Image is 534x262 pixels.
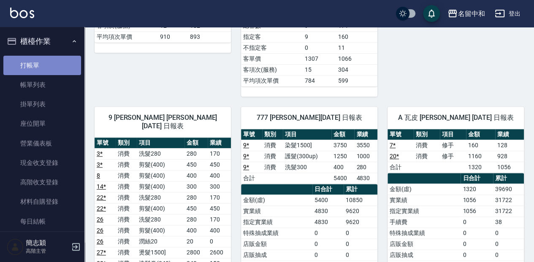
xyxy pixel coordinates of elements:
[336,31,377,42] td: 160
[303,53,336,64] td: 1307
[137,247,184,258] td: 燙髮1500]
[344,184,377,195] th: 累計
[336,75,377,86] td: 599
[388,205,461,216] td: 指定實業績
[331,162,355,173] td: 400
[208,247,231,258] td: 2600
[344,227,377,238] td: 0
[137,159,184,170] td: 剪髮(400)
[116,148,137,159] td: 消費
[137,225,184,236] td: 剪髮(400)
[262,140,283,151] td: 消費
[388,194,461,205] td: 實業績
[208,159,231,170] td: 450
[493,173,524,184] th: 累計
[241,194,312,205] td: 金額(虛)
[461,238,493,249] td: 0
[3,134,81,153] a: 營業儀表板
[184,181,208,192] td: 300
[184,170,208,181] td: 400
[105,113,221,130] span: 9 [PERSON_NAME] [PERSON_NAME][DATE] 日報表
[208,203,231,214] td: 450
[184,225,208,236] td: 400
[137,203,184,214] td: 剪髮(400)
[283,162,331,173] td: 洗髮300
[208,192,231,203] td: 170
[7,238,24,255] img: Person
[241,75,303,86] td: 平均項次單價
[116,170,137,181] td: 消費
[3,173,81,192] a: 高階收支登錄
[493,249,524,260] td: 0
[444,5,488,22] button: 名留中和
[423,5,440,22] button: save
[116,247,137,258] td: 消費
[461,227,493,238] td: 0
[3,231,81,251] a: 排班表
[208,148,231,159] td: 170
[3,95,81,114] a: 掛單列表
[97,227,103,234] a: 26
[208,214,231,225] td: 170
[461,249,493,260] td: 0
[241,31,303,42] td: 指定客
[251,113,367,122] span: 777 [PERSON_NAME][DATE] 日報表
[354,129,377,140] th: 業績
[303,42,336,53] td: 0
[184,214,208,225] td: 280
[184,159,208,170] td: 450
[241,227,312,238] td: 特殊抽成業績
[414,140,440,151] td: 消費
[461,184,493,194] td: 1320
[344,238,377,249] td: 0
[312,238,344,249] td: 0
[184,236,208,247] td: 20
[137,170,184,181] td: 剪髮(400)
[116,225,137,236] td: 消費
[344,216,377,227] td: 9620
[495,151,524,162] td: 928
[461,173,493,184] th: 日合計
[241,53,303,64] td: 客單價
[336,53,377,64] td: 1066
[241,238,312,249] td: 店販金額
[3,153,81,173] a: 現金收支登錄
[388,227,461,238] td: 特殊抽成業績
[440,129,466,140] th: 項目
[3,75,81,95] a: 帳單列表
[354,162,377,173] td: 280
[137,138,184,149] th: 項目
[95,31,158,42] td: 平均項次單價
[414,151,440,162] td: 消費
[137,181,184,192] td: 剪髮(400)
[312,227,344,238] td: 0
[26,247,69,255] p: 高階主管
[440,151,466,162] td: 修手
[283,151,331,162] td: 護髮(300up)
[184,192,208,203] td: 280
[493,184,524,194] td: 39690
[208,236,231,247] td: 0
[184,203,208,214] td: 450
[388,216,461,227] td: 手續費
[208,225,231,236] td: 400
[336,64,377,75] td: 304
[283,140,331,151] td: 染髮1500]
[241,249,312,260] td: 店販抽成
[3,30,81,52] button: 櫃檯作業
[137,192,184,203] td: 洗髮280
[241,42,303,53] td: 不指定客
[354,151,377,162] td: 1000
[241,216,312,227] td: 指定實業績
[398,113,514,122] span: A 瓦皮 [PERSON_NAME] [DATE] 日報表
[312,205,344,216] td: 4830
[97,172,100,179] a: 8
[336,42,377,53] td: 11
[241,129,377,184] table: a dense table
[241,64,303,75] td: 客項次(服務)
[116,192,137,203] td: 消費
[10,8,34,18] img: Logo
[3,212,81,231] a: 每日結帳
[493,227,524,238] td: 0
[116,181,137,192] td: 消費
